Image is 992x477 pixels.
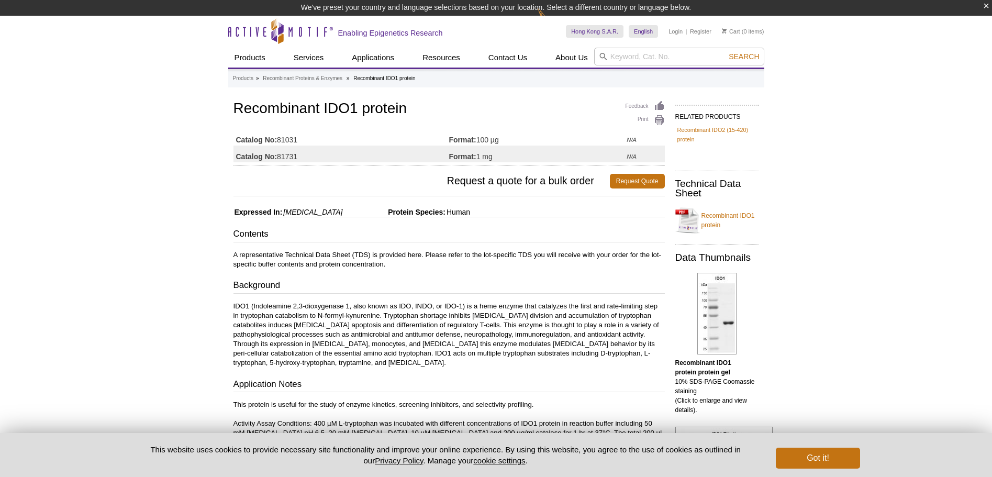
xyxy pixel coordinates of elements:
a: Cart [722,28,740,35]
a: Privacy Policy [375,456,423,465]
b: Recombinant IDO1 protein protein gel [675,359,731,376]
a: Login [668,28,683,35]
li: » [256,75,259,81]
a: Products [228,48,272,68]
h2: RELATED PRODUCTS [675,105,759,124]
h2: Enabling Epigenetics Research [338,28,443,38]
a: About Us [549,48,594,68]
strong: Format: [449,152,476,161]
span: Human [445,208,470,216]
p: This website uses cookies to provide necessary site functionality and improve your online experie... [132,444,759,466]
a: Services [287,48,330,68]
a: Recombinant IDO2 (15-420) protein [677,125,757,144]
a: Applications [345,48,400,68]
td: 1 mg [449,146,627,162]
li: | [686,25,687,38]
h2: Technical Data Sheet [675,179,759,198]
h3: Contents [233,228,665,242]
span: Protein Species: [344,208,445,216]
td: N/A [627,129,664,146]
strong: Catalog No: [236,152,277,161]
img: Change Here [538,8,565,32]
p: This protein is useful for the study of enzyme kinetics, screening inhibitors, and selectivity pr... [233,400,665,466]
h3: Background [233,279,665,294]
a: Request Quote [610,174,665,188]
button: Got it! [776,448,860,469]
a: Register [690,28,711,35]
td: 100 µg [449,129,627,146]
span: Search [729,52,759,61]
a: Feedback [626,101,665,112]
span: Request a quote for a bulk order [233,174,610,188]
li: (0 items) [722,25,764,38]
li: Recombinant IDO1 protein [353,75,415,81]
img: Recombinant IDO1 protein protein gel [697,273,737,354]
button: cookie settings [473,456,525,465]
a: Resources [416,48,466,68]
a: Recombinant Proteins & Enzymes [263,74,342,83]
input: Keyword, Cat. No. [594,48,764,65]
li: » [347,75,350,81]
strong: Format: [449,135,476,145]
strong: Catalog No: [236,135,277,145]
p: 10% SDS-PAGE Coomassie staining (Click to enlarge and view details). [675,358,759,415]
a: Products [233,74,253,83]
td: N/A [627,146,664,162]
h3: Application Notes [233,378,665,393]
h2: Data Thumbnails [675,253,759,262]
a: Hong Kong S.A.R. [566,25,623,38]
i: [MEDICAL_DATA] [283,208,342,216]
a: Contact Us [482,48,533,68]
span: Expressed In: [233,208,283,216]
p: IDO1 (Indoleamine 2,3-dioxygenase 1, also known as IDO, INDO, or IDO-1) is a heme enzyme that cat... [233,302,665,368]
button: Search [726,52,762,61]
td: 81031 [233,129,449,146]
a: English [629,25,658,38]
img: Your Cart [722,28,727,34]
h1: Recombinant IDO1 protein [233,101,665,118]
p: A representative Technical Data Sheet (TDS) is provided here. Please refer to the lot-specific TD... [233,250,665,269]
a: Recombinant IDO1 protein [675,205,759,236]
td: 81731 [233,146,449,162]
a: Print [626,115,665,126]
